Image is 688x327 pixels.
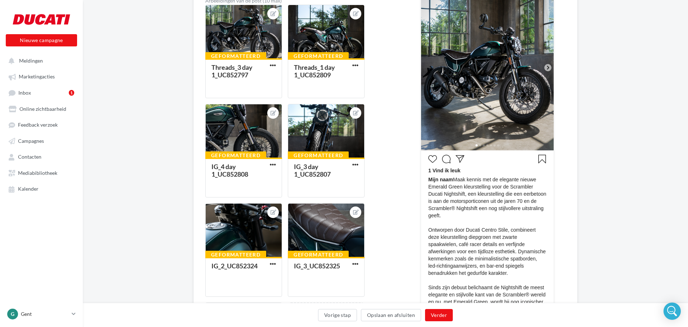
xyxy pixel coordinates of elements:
[211,163,248,178] div: IG_4 day 1_UC852808
[19,74,55,80] span: Marketingacties
[18,186,39,192] span: Kalender
[428,155,437,163] svg: J’aime
[428,167,546,176] div: 1 Vind ik leuk
[18,138,44,144] span: Campagnes
[294,163,331,178] div: IG_3 day 1_UC852807
[4,118,79,131] a: Feedback verzoek
[205,151,266,159] div: Geformatteerd
[538,155,546,163] svg: Enregistrer
[4,166,79,179] a: Mediabibliotheek
[664,303,681,320] div: Open Intercom Messenger
[4,182,79,195] a: Kalender
[288,52,349,60] div: Geformatteerd
[288,251,349,259] div: Geformatteerd
[211,262,258,270] div: IG_2_UC852324
[69,90,74,96] div: 1
[294,262,340,270] div: IG_3_UC852325
[428,177,453,182] span: Mijn naam
[6,307,77,321] a: G Gent
[4,54,76,67] button: Meldingen
[19,58,43,64] span: Meldingen
[425,309,453,321] button: Verder
[205,52,266,60] div: Geformatteerd
[205,251,266,259] div: Geformatteerd
[4,150,79,163] a: Contacten
[361,309,421,321] button: Opslaan en afsluiten
[318,309,357,321] button: Vorige stap
[18,90,31,96] span: Inbox
[21,310,69,318] p: Gent
[19,106,66,112] span: Online zichtbaarheid
[4,70,79,83] a: Marketingacties
[18,154,41,160] span: Contacten
[6,34,77,46] button: Nieuwe campagne
[294,63,335,79] div: Threads_1 day 1_UC852809
[18,122,58,128] span: Feedback verzoek
[4,134,79,147] a: Campagnes
[442,155,451,163] svg: Commenter
[211,63,253,79] div: Threads_3 day 1_UC852797
[288,151,349,159] div: Geformatteerd
[11,310,14,318] span: G
[4,86,79,99] a: Inbox1
[4,102,79,115] a: Online zichtbaarheid
[456,155,464,163] svg: Partager la publication
[18,170,57,176] span: Mediabibliotheek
